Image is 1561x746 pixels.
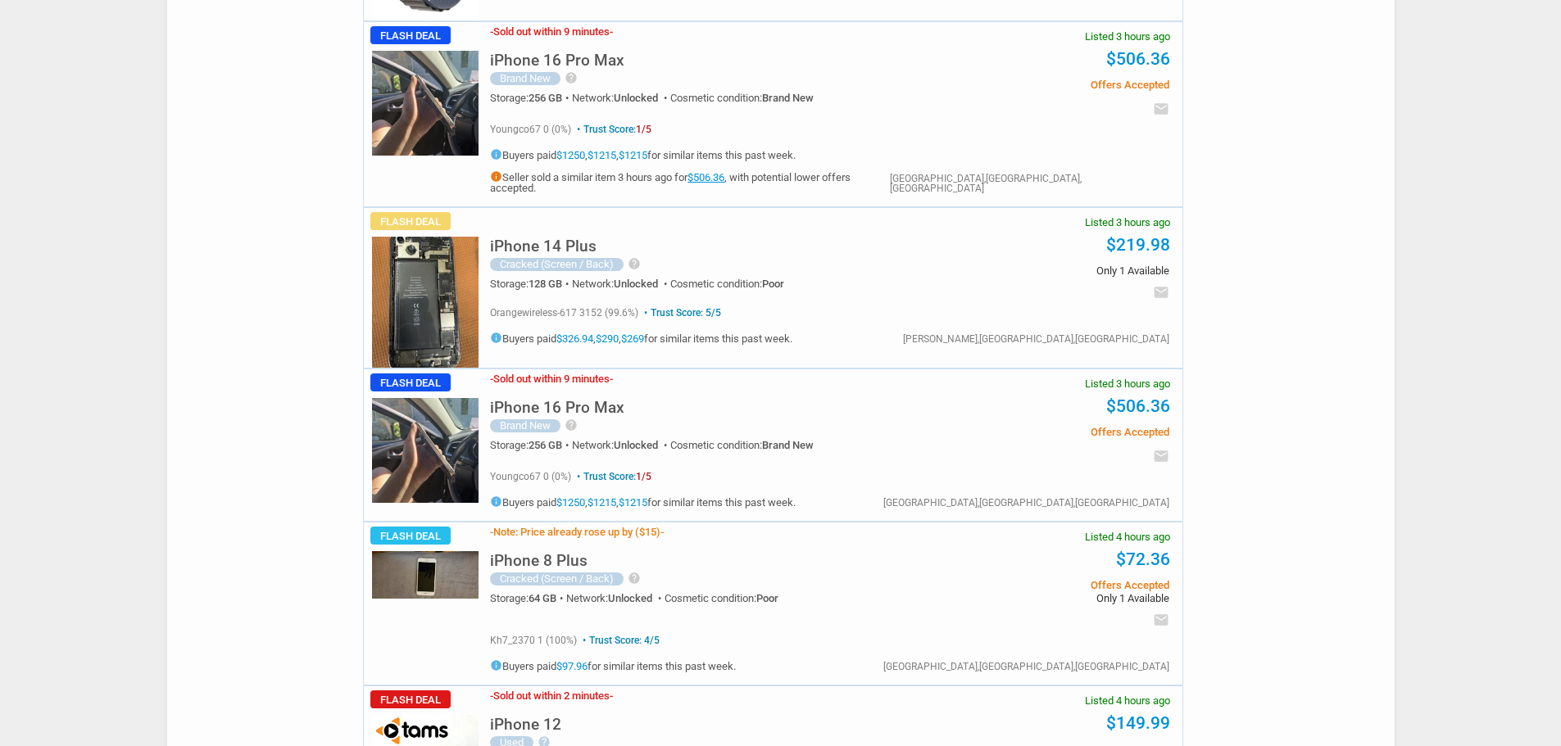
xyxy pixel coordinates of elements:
span: Brand New [762,439,814,451]
span: 1/5 [636,124,651,135]
i: info [490,495,502,508]
h5: iPhone 16 Pro Max [490,52,624,68]
span: Listed 3 hours ago [1085,378,1170,389]
h5: iPhone 8 Plus [490,553,588,568]
a: $1215 [619,149,647,161]
a: $97.96 [556,660,588,672]
h5: Seller sold a similar item 3 hours ago for , with potential lower offers accepted. [490,170,890,193]
h5: Buyers paid , , for similar items this past week. [490,332,792,344]
a: $506.36 [687,171,724,183]
a: $1215 [588,496,616,509]
a: $269 [621,332,644,345]
span: Only 1 Available [922,593,1168,604]
span: orangewireless-617 3152 (99.6%) [490,307,638,319]
div: Cosmetic condition: [670,93,814,103]
h3: Note: Price already rose up by ($15) [490,527,664,537]
a: iPhone 16 Pro Max [490,56,624,68]
i: info [490,148,502,161]
a: $149.99 [1106,713,1170,733]
div: Cosmetic condition: [670,440,814,450]
i: email [1153,448,1169,464]
div: Storage: [490,440,572,450]
span: Trust Score: 5/5 [641,307,721,319]
div: Cracked (Screen / Back) [490,258,624,271]
h5: Buyers paid for similar items this past week. [490,659,736,671]
a: iPhone 8 Plus [490,556,588,568]
a: $506.36 [1106,49,1170,69]
span: Listed 4 hours ago [1085,531,1170,542]
a: iPhone 14 Plus [490,242,597,254]
div: Storage: [490,278,572,289]
a: $506.36 [1106,396,1170,416]
div: Cosmetic condition: [670,278,784,289]
div: Cosmetic condition: [665,593,778,604]
i: email [1153,612,1169,628]
div: Network: [566,593,665,604]
span: Only 1 Available [922,265,1168,276]
div: Network: [572,440,670,450]
h5: iPhone 12 [490,717,561,732]
span: youngco67 0 (0%) [490,471,571,482]
span: Trust Score: [574,124,651,135]
span: 128 GB [529,278,562,290]
span: - [490,373,493,385]
a: iPhone 12 [490,720,561,732]
div: [GEOGRAPHIC_DATA],[GEOGRAPHIC_DATA],[GEOGRAPHIC_DATA] [890,174,1169,193]
div: Cracked (Screen / Back) [490,572,624,585]
h5: Buyers paid , , for similar items this past week. [490,148,890,161]
div: Network: [572,93,670,103]
span: Trust Score: 4/5 [579,635,660,646]
span: youngco67 0 (0%) [490,124,571,135]
span: Trust Score: [574,471,651,482]
span: Flash Deal [370,527,451,545]
span: Poor [756,592,778,604]
span: Flash Deal [370,690,451,708]
i: help [565,71,578,84]
i: info [490,170,502,183]
span: 64 GB [529,592,556,604]
h3: Sold out within 9 minutes [490,26,613,37]
i: info [490,659,502,671]
span: 1/5 [636,471,651,482]
h3: Sold out within 9 minutes [490,373,613,384]
span: - [610,373,613,385]
span: Flash Deal [370,26,451,44]
div: [PERSON_NAME],[GEOGRAPHIC_DATA],[GEOGRAPHIC_DATA] [903,334,1169,344]
span: Flash Deal [370,212,451,230]
div: Storage: [490,93,572,103]
div: Storage: [490,593,566,604]
span: - [660,526,664,538]
span: Brand New [762,92,814,104]
span: - [490,25,493,38]
span: - [490,689,493,702]
span: - [490,526,493,538]
i: email [1153,284,1169,301]
span: Unlocked [614,278,658,290]
span: Flash Deal [370,373,451,391]
i: info [490,332,502,344]
i: help [628,257,641,270]
span: kh7_2370 1 (100%) [490,635,577,646]
span: Offers Accepted [922,580,1168,590]
img: s-l225.jpg [372,551,479,599]
h5: iPhone 16 Pro Max [490,400,624,415]
img: s-l225.jpg [372,237,479,368]
a: $290 [596,332,619,345]
span: Offers Accepted [922,427,1168,437]
a: $1250 [556,496,585,509]
i: help [565,418,578,432]
span: Unlocked [608,592,652,604]
span: Unlocked [614,439,658,451]
a: $72.36 [1116,549,1170,569]
div: Network: [572,278,670,289]
a: iPhone 16 Pro Max [490,403,624,415]
a: $326.94 [556,332,593,345]
a: $219.98 [1106,235,1170,255]
i: email [1153,101,1169,117]
div: [GEOGRAPHIC_DATA],[GEOGRAPHIC_DATA],[GEOGRAPHIC_DATA] [883,498,1169,508]
i: help [628,572,641,585]
div: Brand New [490,72,560,85]
span: Listed 3 hours ago [1085,31,1170,42]
span: 256 GB [529,92,562,104]
span: Unlocked [614,92,658,104]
